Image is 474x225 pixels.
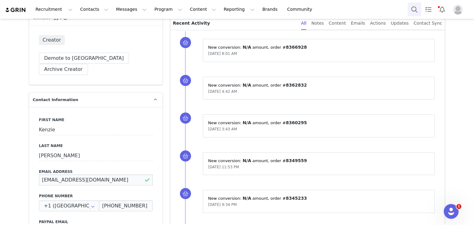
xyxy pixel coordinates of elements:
[39,143,153,149] label: Last Name
[286,45,307,50] span: 8366928
[220,2,258,16] button: Reporting
[39,200,99,211] input: Country
[259,2,283,16] a: Brands
[32,2,76,16] button: Recruitment
[243,120,251,125] span: N/A
[99,200,153,211] input: (XXX) XXX-XXXX
[208,157,430,164] p: New conversion: ⁨ ⁩ amount⁨⁩⁨, order #⁨ ⁩⁩
[422,2,435,16] a: Tasks
[39,169,153,174] label: Email Address
[311,16,324,30] div: Notes
[286,120,307,125] span: 8360295
[284,2,319,16] a: Community
[208,82,430,88] p: New conversion: ⁨ ⁩ amount⁨⁩⁨, order #⁨ ⁩⁩
[5,5,253,12] body: Rich Text Area. Press ALT-0 for help.
[208,202,237,207] span: [DATE] 9:34 PM
[435,2,449,16] button: Notifications
[39,64,88,75] button: Archive Creator
[329,16,346,30] div: Content
[444,204,459,219] iframe: Intercom live chat
[39,219,153,225] label: Paypal Email
[243,196,251,201] span: N/A
[208,44,430,51] p: New conversion: ⁨ ⁩ amount⁨⁩⁨, order #⁨ ⁩⁩
[151,2,186,16] button: Program
[243,83,251,88] span: N/A
[370,16,386,30] div: Actions
[391,16,409,30] div: Updates
[5,7,27,13] img: grin logo
[208,120,430,126] p: New conversion: ⁨ ⁩ amount⁨⁩⁨, order #⁨ ⁩⁩
[39,117,153,123] label: First Name
[208,165,239,169] span: [DATE] 11:53 PM
[408,2,421,16] button: Search
[173,16,296,30] p: Recent Activity
[286,83,307,88] span: 8362832
[453,5,463,14] img: placeholder-profile.jpg
[243,45,251,50] span: N/A
[77,2,112,16] button: Contacts
[208,195,430,202] p: New conversion: ⁨ ⁩ amount⁨⁩⁨, order #⁨ ⁩⁩
[186,2,220,16] button: Content
[39,174,153,186] input: Email Address
[39,53,129,64] button: Demote to [GEOGRAPHIC_DATA]
[449,5,469,14] button: Profile
[351,16,365,30] div: Emails
[33,97,78,103] span: Contact Information
[414,16,442,30] div: Contact Sync
[39,35,65,45] span: Creator
[456,204,461,209] span: 1
[243,158,251,163] span: N/A
[286,158,307,163] span: 8349559
[286,196,307,201] span: 8345233
[208,127,237,131] span: [DATE] 3:43 AM
[208,51,237,56] span: [DATE] 8:01 AM
[208,89,237,94] span: [DATE] 4:42 AM
[301,16,306,30] div: All
[39,200,99,211] div: Canada
[112,2,150,16] button: Messages
[39,193,153,199] label: Phone Number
